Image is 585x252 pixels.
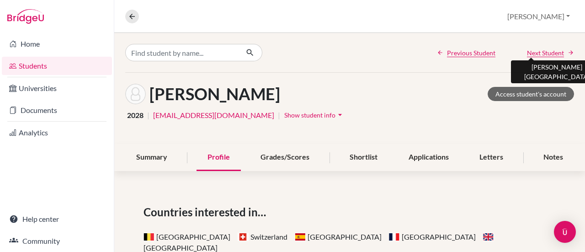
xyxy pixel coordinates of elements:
[238,233,249,241] span: Switzerland
[295,233,306,241] span: Spain
[483,233,494,241] span: United Kingdom
[144,232,230,241] span: [GEOGRAPHIC_DATA]
[532,144,574,171] div: Notes
[144,233,154,241] span: Belgium
[389,232,476,241] span: [GEOGRAPHIC_DATA]
[398,144,460,171] div: Applications
[197,144,241,171] div: Profile
[527,48,574,58] a: Next Student
[2,232,112,250] a: Community
[153,110,274,121] a: [EMAIL_ADDRESS][DOMAIN_NAME]
[284,111,335,119] span: Show student info
[503,8,574,25] button: [PERSON_NAME]
[2,101,112,119] a: Documents
[295,232,382,241] span: [GEOGRAPHIC_DATA]
[447,48,495,58] span: Previous Student
[127,110,144,121] span: 2028
[147,110,149,121] span: |
[238,232,287,241] span: Switzerland
[278,110,280,121] span: |
[2,79,112,97] a: Universities
[125,144,178,171] div: Summary
[7,9,44,24] img: Bridge-U
[284,108,345,122] button: Show student infoarrow_drop_down
[335,110,345,119] i: arrow_drop_down
[2,123,112,142] a: Analytics
[527,48,564,58] span: Next Student
[125,44,239,61] input: Find student by name...
[250,144,320,171] div: Grades/Scores
[2,35,112,53] a: Home
[437,48,495,58] a: Previous Student
[468,144,514,171] div: Letters
[389,233,400,241] span: France
[2,57,112,75] a: Students
[554,221,576,243] div: Open Intercom Messenger
[339,144,388,171] div: Shortlist
[125,84,146,104] img: Maria Urroz's avatar
[488,87,574,101] a: Access student's account
[144,204,270,220] span: Countries interested in…
[149,84,280,104] h1: [PERSON_NAME]
[2,210,112,228] a: Help center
